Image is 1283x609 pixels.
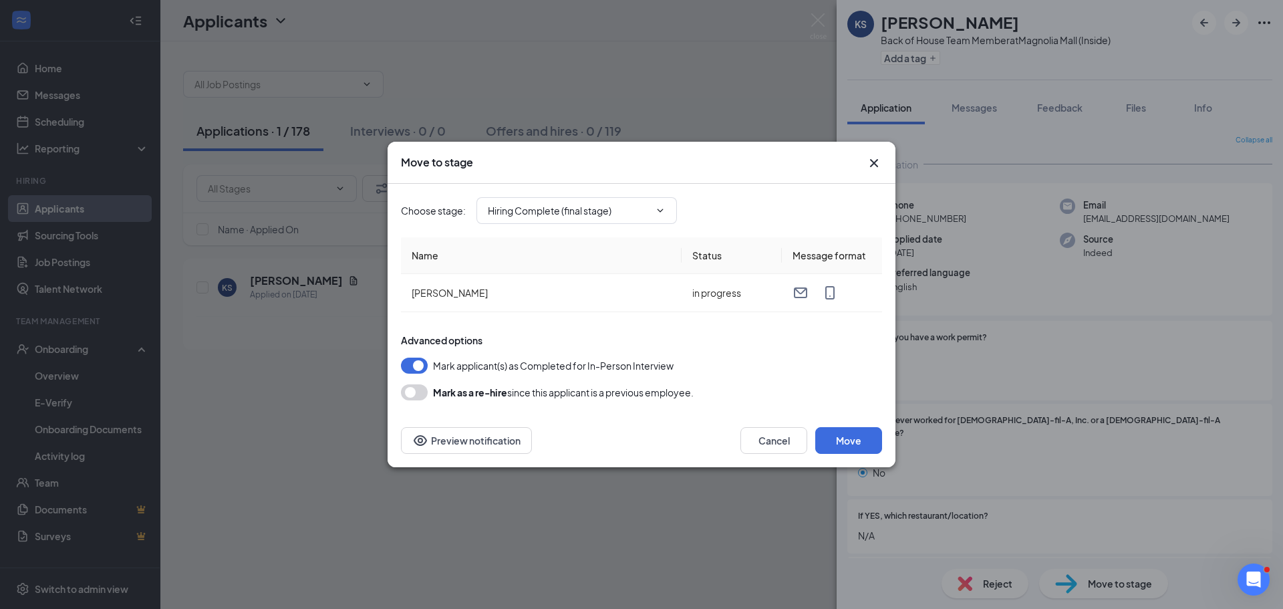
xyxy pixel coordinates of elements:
[815,427,882,454] button: Move
[740,427,807,454] button: Cancel
[401,427,532,454] button: Preview notificationEye
[412,433,428,449] svg: Eye
[412,287,488,299] span: [PERSON_NAME]
[401,155,473,170] h3: Move to stage
[433,386,507,398] b: Mark as a re-hire
[866,155,882,171] button: Close
[782,237,882,274] th: Message format
[682,237,782,274] th: Status
[433,384,694,400] div: since this applicant is a previous employee.
[401,237,682,274] th: Name
[401,334,882,347] div: Advanced options
[401,203,466,218] span: Choose stage :
[866,155,882,171] svg: Cross
[793,285,809,301] svg: Email
[822,285,838,301] svg: MobileSms
[655,205,666,216] svg: ChevronDown
[682,274,782,312] td: in progress
[433,358,674,374] span: Mark applicant(s) as Completed for In-Person Interview
[1238,564,1270,596] iframe: Intercom live chat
